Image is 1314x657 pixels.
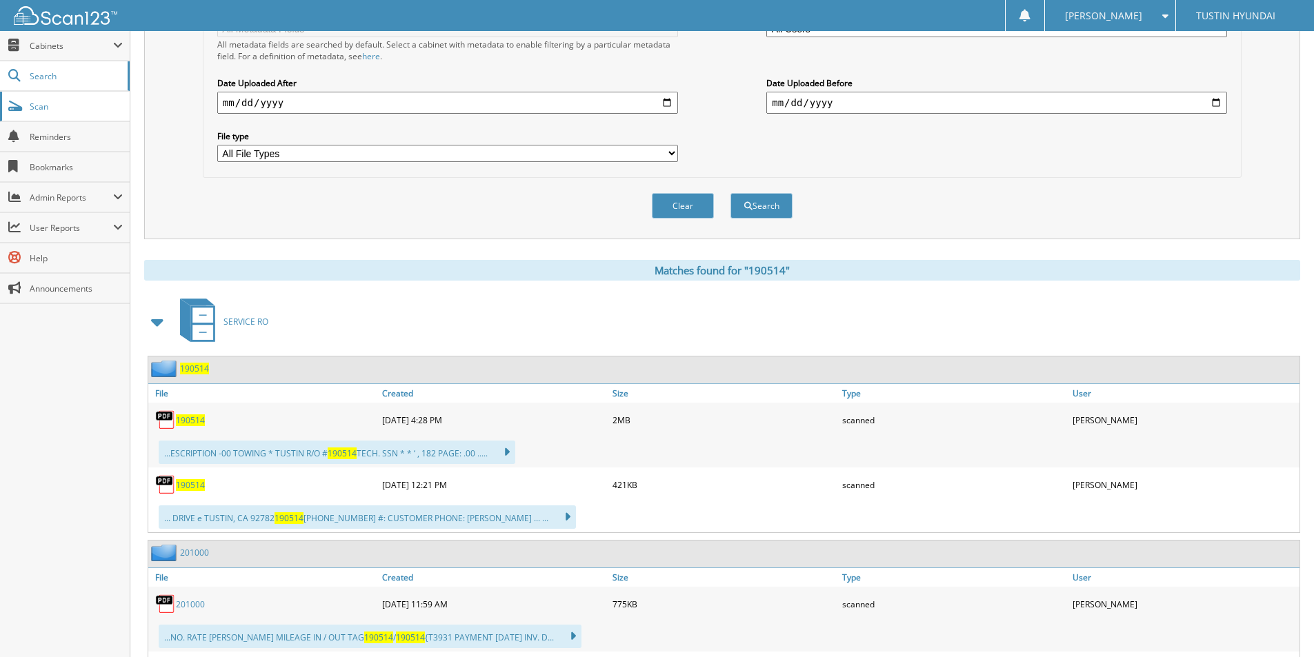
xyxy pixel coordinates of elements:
[151,360,180,377] img: folder2.png
[217,77,678,89] label: Date Uploaded After
[275,512,303,524] span: 190514
[1069,568,1300,587] a: User
[609,406,839,434] div: 2MB
[30,192,113,203] span: Admin Reports
[30,283,123,294] span: Announcements
[1069,384,1300,403] a: User
[839,384,1069,403] a: Type
[730,193,793,219] button: Search
[176,479,205,491] a: 190514
[217,39,678,62] div: All metadata fields are searched by default. Select a cabinet with metadata to enable filtering b...
[159,505,576,529] div: ... DRIVE e TUSTIN, CA 92782 [PHONE_NUMBER] #: CUSTOMER PHONE: [PERSON_NAME] ... ...
[379,590,609,618] div: [DATE] 11:59 AM
[176,414,205,426] a: 190514
[148,384,379,403] a: File
[180,363,209,374] a: 190514
[148,568,379,587] a: File
[1065,12,1142,20] span: [PERSON_NAME]
[609,471,839,498] div: 421KB
[30,70,121,82] span: Search
[159,441,515,464] div: ...ESCRIPTION -00 TOWING * TUSTIN R/O # TECH. SSN * * ‘ , 182 PAGE: .00 .....
[609,590,839,618] div: 775KB
[30,161,123,173] span: Bookmarks
[155,594,176,614] img: PDF.png
[30,101,123,112] span: Scan
[172,294,268,349] a: SERVICE RO
[223,316,268,327] span: SERVICE RO
[766,92,1227,114] input: end
[652,193,714,219] button: Clear
[155,474,176,495] img: PDF.png
[180,547,209,558] a: 201000
[144,260,1300,281] div: Matches found for "190514"
[609,568,839,587] a: Size
[155,410,176,430] img: PDF.png
[362,50,380,62] a: here
[379,406,609,434] div: [DATE] 4:28 PM
[14,6,117,25] img: scan123-logo-white.svg
[379,568,609,587] a: Created
[839,471,1069,498] div: scanned
[1069,406,1300,434] div: [PERSON_NAME]
[328,447,357,459] span: 190514
[364,631,393,643] span: 190514
[151,544,180,561] img: folder2.png
[379,471,609,498] div: [DATE] 12:21 PM
[396,631,425,643] span: 190514
[217,130,678,142] label: File type
[217,92,678,114] input: start
[30,40,113,52] span: Cabinets
[379,384,609,403] a: Created
[176,598,205,610] a: 201000
[1069,590,1300,618] div: [PERSON_NAME]
[839,406,1069,434] div: scanned
[30,131,123,143] span: Reminders
[159,625,581,648] div: ...NO. RATE [PERSON_NAME] MILEAGE IN / OUT TAG / {T3931 PAYMENT [DATE] INV. D...
[609,384,839,403] a: Size
[30,222,113,234] span: User Reports
[766,77,1227,89] label: Date Uploaded Before
[1196,12,1275,20] span: TUSTIN HYUNDAI
[839,590,1069,618] div: scanned
[30,252,123,264] span: Help
[839,568,1069,587] a: Type
[1069,471,1300,498] div: [PERSON_NAME]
